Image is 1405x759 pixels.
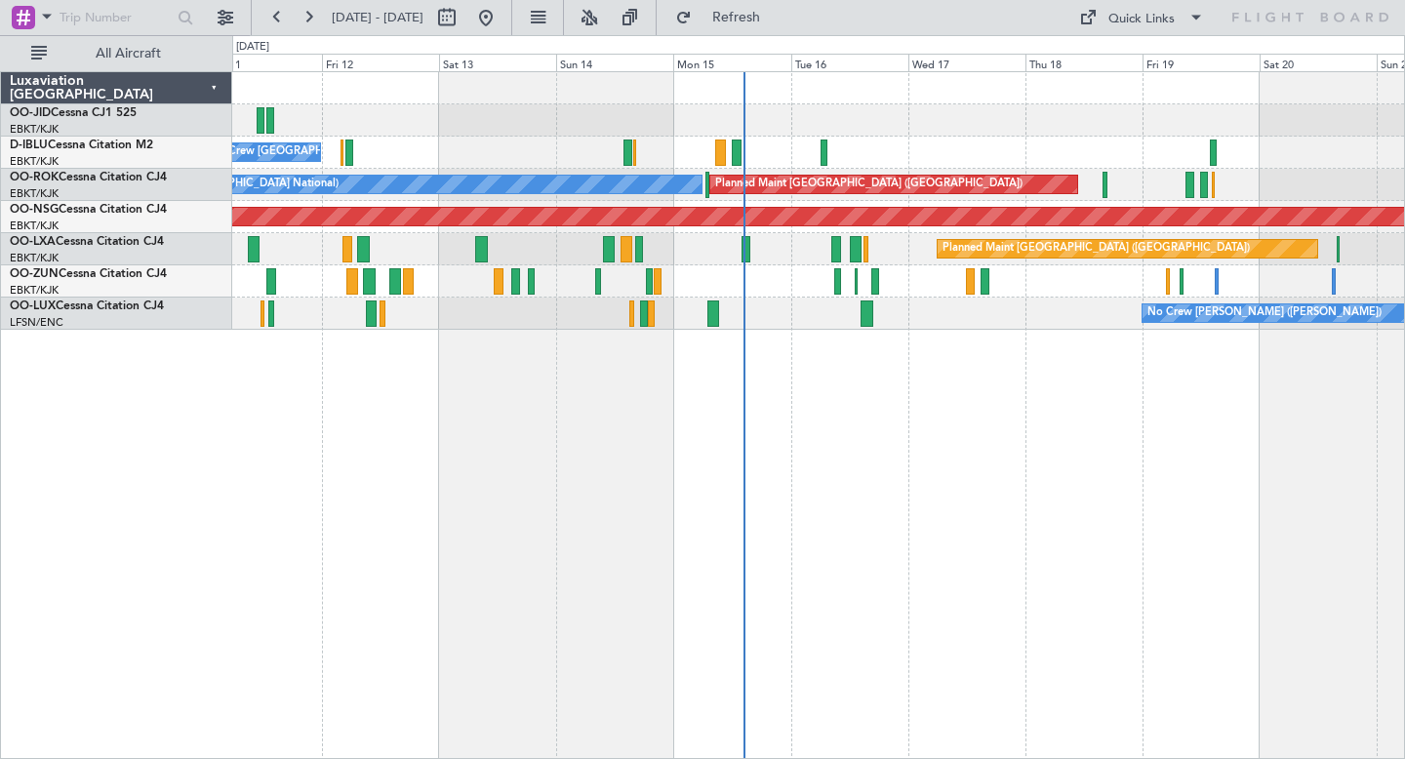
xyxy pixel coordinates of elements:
[908,54,1025,71] div: Wed 17
[1147,299,1382,328] div: No Crew [PERSON_NAME] ([PERSON_NAME])
[10,283,59,298] a: EBKT/KJK
[943,234,1250,263] div: Planned Maint [GEOGRAPHIC_DATA] ([GEOGRAPHIC_DATA])
[10,268,167,280] a: OO-ZUNCessna Citation CJ4
[10,140,48,151] span: D-IBLU
[10,219,59,233] a: EBKT/KJK
[10,172,59,183] span: OO-ROK
[10,107,51,119] span: OO-JID
[10,300,56,312] span: OO-LUX
[10,300,164,312] a: OO-LUXCessna Citation CJ4
[1025,54,1143,71] div: Thu 18
[21,38,212,69] button: All Aircraft
[10,186,59,201] a: EBKT/KJK
[10,315,63,330] a: LFSN/ENC
[51,47,206,60] span: All Aircraft
[10,251,59,265] a: EBKT/KJK
[10,107,137,119] a: OO-JIDCessna CJ1 525
[696,11,778,24] span: Refresh
[322,54,439,71] div: Fri 12
[10,236,164,248] a: OO-LXACessna Citation CJ4
[10,268,59,280] span: OO-ZUN
[10,204,59,216] span: OO-NSG
[10,122,59,137] a: EBKT/KJK
[10,204,167,216] a: OO-NSGCessna Citation CJ4
[1260,54,1377,71] div: Sat 20
[715,170,1023,199] div: Planned Maint [GEOGRAPHIC_DATA] ([GEOGRAPHIC_DATA])
[332,9,423,26] span: [DATE] - [DATE]
[236,39,269,56] div: [DATE]
[673,54,790,71] div: Mon 15
[60,3,172,32] input: Trip Number
[666,2,783,33] button: Refresh
[10,140,153,151] a: D-IBLUCessna Citation M2
[1143,54,1260,71] div: Fri 19
[791,54,908,71] div: Tue 16
[1069,2,1214,33] button: Quick Links
[439,54,556,71] div: Sat 13
[556,54,673,71] div: Sun 14
[10,154,59,169] a: EBKT/KJK
[1108,10,1175,29] div: Quick Links
[205,54,322,71] div: Thu 11
[10,172,167,183] a: OO-ROKCessna Citation CJ4
[10,236,56,248] span: OO-LXA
